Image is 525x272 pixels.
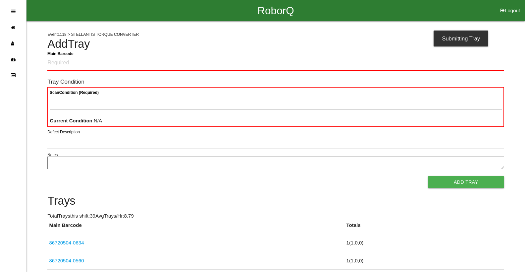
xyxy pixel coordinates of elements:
label: Notes [47,152,58,158]
th: Totals [345,222,504,234]
a: 86720504-0560 [49,258,84,263]
p: Total Trays this shift: 39 Avg Trays /Hr: 8.79 [47,212,504,220]
div: Submitting Tray [434,31,488,46]
div: Open [11,4,16,20]
a: 86720504-0634 [49,240,84,245]
th: Main Barcode [47,222,344,234]
td: 1 ( 1 , 0 , 0 ) [345,252,504,270]
button: Add Tray [428,176,504,188]
td: 1 ( 1 , 0 , 0 ) [345,234,504,252]
span: Event 1118 > STELLANTIS TORQUE CONVERTER [47,32,139,37]
h4: Trays [47,195,504,207]
b: Main Barcode [47,51,74,56]
h4: Add Tray [47,38,504,50]
b: Scan Condition (Required) [50,90,99,95]
span: : N/A [50,118,102,123]
label: Defect Description [47,129,80,135]
h6: Tray Condition [47,79,504,85]
b: Current Condition [50,118,92,123]
input: Required [47,55,504,71]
